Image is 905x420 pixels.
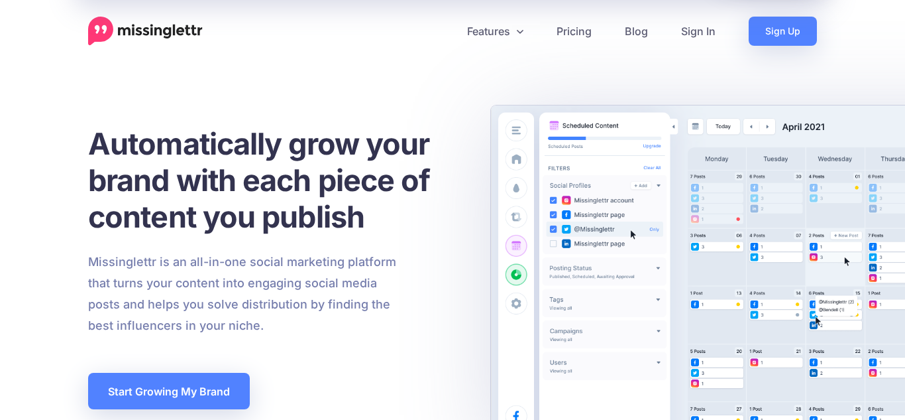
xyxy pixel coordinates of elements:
[451,17,540,46] a: Features
[88,17,203,46] a: Home
[665,17,732,46] a: Sign In
[88,251,397,336] p: Missinglettr is an all-in-one social marketing platform that turns your content into engaging soc...
[88,373,250,409] a: Start Growing My Brand
[749,17,817,46] a: Sign Up
[540,17,608,46] a: Pricing
[88,125,462,235] h1: Automatically grow your brand with each piece of content you publish
[608,17,665,46] a: Blog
